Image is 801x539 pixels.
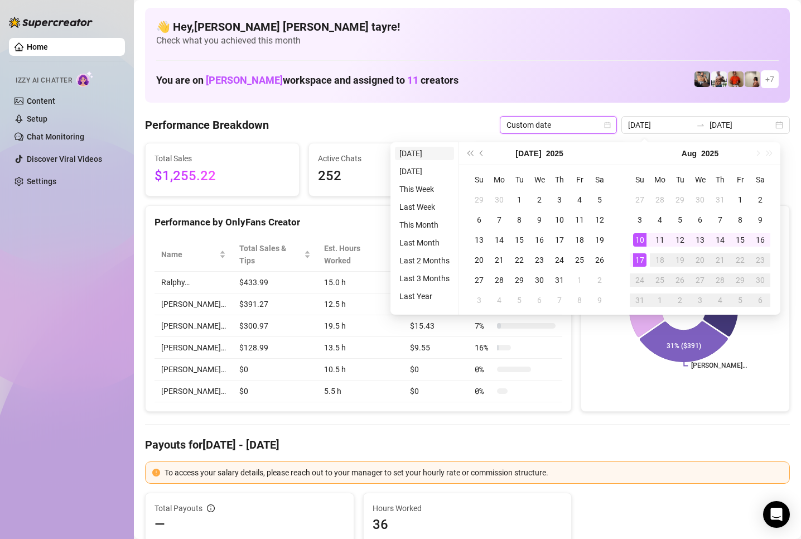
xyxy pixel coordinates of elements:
button: Choose a month [682,142,697,165]
td: $0 [233,359,317,381]
td: 12.5 h [317,293,403,315]
div: 5 [734,293,747,307]
div: 27 [633,193,646,206]
td: 2025-08-22 [730,250,750,270]
div: 28 [493,273,506,287]
th: Su [630,170,650,190]
div: 17 [633,253,646,267]
li: Last Week [395,200,454,214]
td: 2025-07-08 [509,210,529,230]
td: 2025-07-05 [590,190,610,210]
td: 2025-07-29 [509,270,529,290]
div: To access your salary details, please reach out to your manager to set your hourly rate or commis... [165,466,783,479]
td: 2025-08-02 [590,270,610,290]
th: Th [549,170,570,190]
div: 20 [472,253,486,267]
div: 1 [573,273,586,287]
span: 7 % [475,320,493,332]
input: Start date [628,119,692,131]
div: 4 [713,293,727,307]
td: 2025-07-30 [529,270,549,290]
div: 15 [734,233,747,247]
div: 23 [533,253,546,267]
th: Fr [730,170,750,190]
div: 22 [734,253,747,267]
td: $15.43 [403,315,469,337]
h4: Payouts for [DATE] - [DATE] [145,437,790,453]
td: 2025-09-04 [710,290,730,310]
div: Open Intercom Messenger [763,501,790,528]
td: 2025-07-03 [549,190,570,210]
div: Performance by OnlyFans Creator [155,215,562,230]
td: 2025-08-05 [509,290,529,310]
img: logo-BBDzfeDw.svg [9,17,93,28]
td: 2025-07-30 [690,190,710,210]
th: Name [155,238,233,272]
span: Total Sales [155,152,290,165]
div: 13 [472,233,486,247]
li: This Week [395,182,454,196]
span: [PERSON_NAME] [206,74,283,86]
span: calendar [604,122,611,128]
div: 5 [673,213,687,227]
td: 2025-07-29 [670,190,690,210]
div: Est. Hours Worked [324,242,388,267]
td: 2025-09-06 [750,290,770,310]
div: 27 [472,273,486,287]
td: 19.5 h [317,315,403,337]
div: 4 [493,293,506,307]
button: Choose a year [701,142,718,165]
div: 3 [633,213,646,227]
div: 26 [593,253,606,267]
span: Custom date [506,117,610,133]
div: 27 [693,273,707,287]
td: 2025-07-31 [710,190,730,210]
td: 2025-08-12 [670,230,690,250]
a: Discover Viral Videos [27,155,102,163]
td: 2025-07-15 [509,230,529,250]
div: 1 [653,293,667,307]
div: 2 [754,193,767,206]
h4: 👋 Hey, [PERSON_NAME] [PERSON_NAME] tayre ! [156,19,779,35]
td: 2025-07-12 [590,210,610,230]
td: $0 [233,381,317,402]
span: 0 % [475,385,493,397]
div: 25 [653,273,667,287]
td: 2025-08-01 [730,190,750,210]
div: 12 [673,233,687,247]
th: We [690,170,710,190]
td: 2025-08-06 [529,290,549,310]
span: exclamation-circle [152,469,160,477]
li: [DATE] [395,147,454,160]
td: 2025-08-16 [750,230,770,250]
div: 2 [533,193,546,206]
div: 18 [653,253,667,267]
span: swap-right [696,121,705,129]
td: 2025-08-24 [630,270,650,290]
td: 2025-08-07 [549,290,570,310]
div: 16 [754,233,767,247]
li: Last Month [395,236,454,249]
div: 1 [734,193,747,206]
td: [PERSON_NAME]… [155,381,233,402]
td: 2025-08-01 [570,270,590,290]
img: George [694,71,710,87]
div: 6 [754,293,767,307]
div: 26 [673,273,687,287]
th: Sa [590,170,610,190]
span: info-circle [207,504,215,512]
text: [PERSON_NAME]… [692,362,747,370]
td: 2025-08-11 [650,230,670,250]
th: Tu [509,170,529,190]
td: 13.5 h [317,337,403,359]
div: 29 [734,273,747,287]
img: Justin [728,71,744,87]
td: 2025-07-16 [529,230,549,250]
td: 2025-08-29 [730,270,750,290]
td: 2025-08-23 [750,250,770,270]
a: Chat Monitoring [27,132,84,141]
li: [DATE] [395,165,454,178]
td: 2025-09-03 [690,290,710,310]
td: 2025-07-06 [469,210,489,230]
div: 3 [693,293,707,307]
